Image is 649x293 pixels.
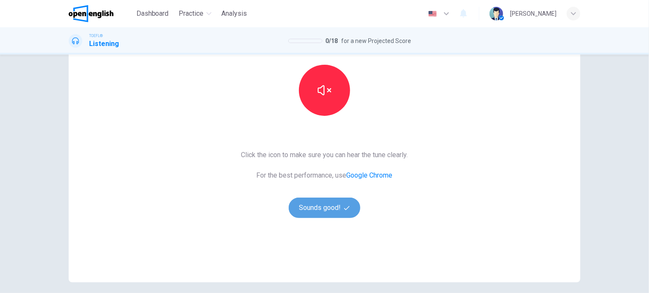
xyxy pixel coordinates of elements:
div: [PERSON_NAME] [510,9,556,19]
span: Practice [179,9,204,19]
button: Dashboard [133,6,172,21]
button: Analysis [218,6,251,21]
h1: Listening [89,39,119,49]
img: OpenEnglish logo [69,5,113,22]
button: Practice [176,6,215,21]
span: Dashboard [136,9,169,19]
span: Analysis [222,9,247,19]
img: en [427,11,438,17]
span: For the best performance, use [241,170,408,181]
span: 0 / 18 [326,36,338,46]
span: Click the icon to make sure you can hear the tune clearly. [241,150,408,160]
button: Sounds good! [289,198,360,218]
span: TOEFL® [89,33,103,39]
a: OpenEnglish logo [69,5,133,22]
img: Profile picture [490,7,503,20]
span: for a new Projected Score [342,36,411,46]
a: Google Chrome [347,171,393,179]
